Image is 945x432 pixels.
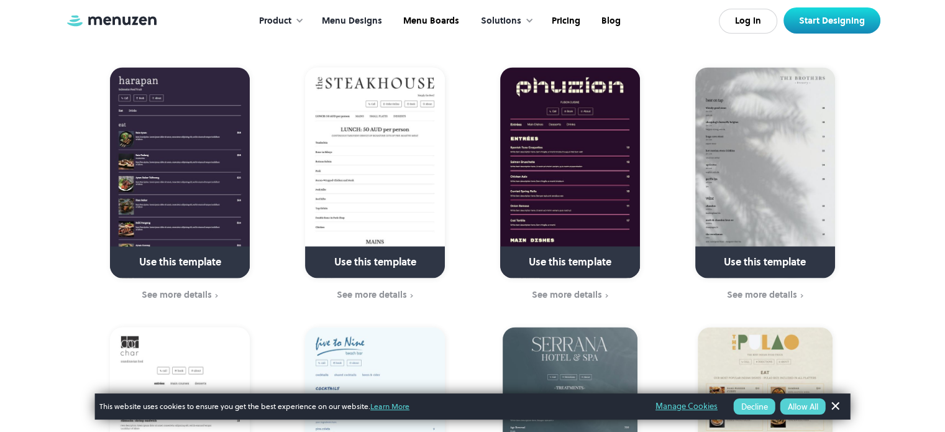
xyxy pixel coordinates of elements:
a: See more details [285,288,465,302]
div: Product [247,2,310,40]
a: Use this template [695,67,835,278]
div: See more details [532,290,602,300]
a: Use this template [305,67,445,278]
div: Solutions [468,2,540,40]
a: Use this template [500,67,640,278]
button: Decline [734,398,775,415]
div: Product [259,14,291,28]
div: See more details [337,290,407,300]
a: See more details [675,288,855,302]
a: Dismiss Banner [826,397,844,416]
a: Use this template [110,67,250,278]
a: Learn More [370,401,409,411]
span: This website uses cookies to ensure you get the best experience on our website. [99,401,638,412]
a: Manage Cookies [655,400,718,413]
button: Allow All [780,398,826,415]
div: See more details [727,290,797,300]
div: See more details [142,290,212,300]
a: See more details [480,288,660,302]
a: See more details [91,288,270,302]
